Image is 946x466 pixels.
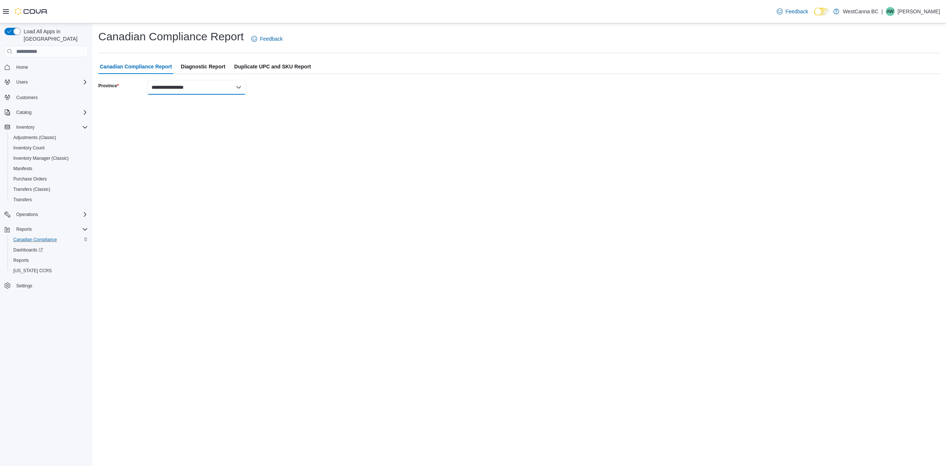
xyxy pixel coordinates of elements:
span: Users [13,78,88,87]
a: Dashboards [7,245,91,255]
span: Washington CCRS [10,266,88,275]
span: Catalog [16,109,31,115]
input: Dark Mode [814,8,830,16]
span: Settings [16,283,32,289]
span: Manifests [10,164,88,173]
span: Customers [13,92,88,102]
span: Dashboards [13,247,43,253]
span: Adjustments (Classic) [10,133,88,142]
span: Purchase Orders [10,175,88,183]
span: [US_STATE] CCRS [13,268,52,274]
button: Canadian Compliance [7,234,91,245]
span: Transfers [10,195,88,204]
button: Transfers [7,195,91,205]
span: Dashboards [10,246,88,254]
img: Cova [15,8,48,15]
button: Users [1,77,91,87]
p: [PERSON_NAME] [898,7,940,16]
div: Ali Wasuk [886,7,895,16]
span: Catalog [13,108,88,117]
h1: Canadian Compliance Report [98,29,244,44]
span: Reports [13,257,29,263]
span: Inventory Count [10,143,88,152]
a: Transfers (Classic) [10,185,53,194]
label: Province [98,83,119,89]
span: Inventory Manager (Classic) [13,155,69,161]
span: AW [887,7,894,16]
p: WestCanna BC [843,7,878,16]
nav: Complex example [4,59,88,310]
span: Operations [13,210,88,219]
button: [US_STATE] CCRS [7,266,91,276]
span: Canadian Compliance [10,235,88,244]
span: Transfers (Classic) [13,186,50,192]
a: [US_STATE] CCRS [10,266,55,275]
button: Manifests [7,163,91,174]
a: Reports [10,256,32,265]
button: Catalog [1,107,91,118]
span: Transfers [13,197,32,203]
span: Feedback [260,35,283,43]
span: Duplicate UPC and SKU Report [234,59,311,74]
span: Inventory Manager (Classic) [10,154,88,163]
a: Home [13,63,31,72]
span: Operations [16,212,38,217]
button: Customers [1,92,91,102]
button: Inventory Manager (Classic) [7,153,91,163]
a: Inventory Manager (Classic) [10,154,72,163]
span: Customers [16,95,38,101]
span: Purchase Orders [13,176,47,182]
button: Operations [1,209,91,220]
span: Inventory Count [13,145,45,151]
button: Transfers (Classic) [7,184,91,195]
span: Diagnostic Report [181,59,225,74]
span: Manifests [13,166,32,172]
span: Home [16,64,28,70]
button: Reports [1,224,91,234]
span: Home [13,63,88,72]
button: Inventory [13,123,37,132]
button: Settings [1,280,91,291]
button: Purchase Orders [7,174,91,184]
button: Adjustments (Classic) [7,132,91,143]
a: Customers [13,93,41,102]
span: Reports [16,226,32,232]
a: Canadian Compliance [10,235,60,244]
button: Operations [13,210,41,219]
span: Canadian Compliance Report [100,59,172,74]
span: Load All Apps in [GEOGRAPHIC_DATA] [21,28,88,43]
button: Users [13,78,31,87]
button: Reports [7,255,91,266]
button: Catalog [13,108,34,117]
a: Dashboards [10,246,46,254]
button: Reports [13,225,35,234]
span: Feedback [786,8,808,15]
a: Manifests [10,164,35,173]
p: | [881,7,883,16]
span: Adjustments (Classic) [13,135,56,141]
a: Feedback [248,31,286,46]
a: Purchase Orders [10,175,50,183]
button: Inventory [1,122,91,132]
span: Canadian Compliance [13,237,57,243]
button: Inventory Count [7,143,91,153]
span: Settings [13,281,88,290]
a: Feedback [774,4,811,19]
span: Reports [13,225,88,234]
span: Users [16,79,28,85]
span: Inventory [13,123,88,132]
a: Inventory Count [10,143,48,152]
a: Settings [13,281,35,290]
span: Transfers (Classic) [10,185,88,194]
span: Inventory [16,124,34,130]
span: Reports [10,256,88,265]
a: Adjustments (Classic) [10,133,59,142]
button: Home [1,62,91,72]
a: Transfers [10,195,35,204]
